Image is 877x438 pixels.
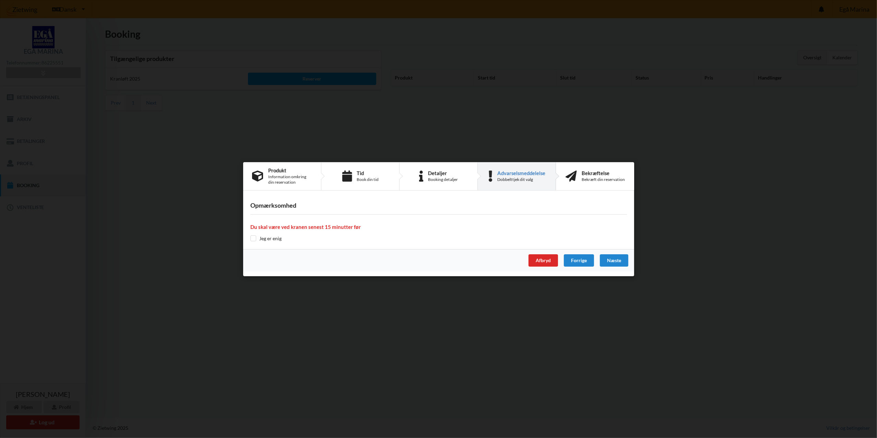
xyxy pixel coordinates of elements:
[581,177,625,182] div: Bekræft din reservation
[250,235,282,241] label: Jeg er enig
[581,170,625,175] div: Bekræftelse
[600,254,628,267] div: Næste
[497,170,545,175] div: Advarselsmeddelelse
[356,170,378,175] div: Tid
[268,174,312,185] div: Information omkring din reservation
[250,224,627,230] h4: Du skal være ved kranen senest 15 minutter før
[250,202,627,209] h3: Opmærksomhed
[564,254,594,267] div: Forrige
[528,254,558,267] div: Afbryd
[268,167,312,173] div: Produkt
[356,177,378,182] div: Book din tid
[428,170,458,175] div: Detaljer
[428,177,458,182] div: Booking detaljer
[497,177,545,182] div: Dobbelttjek dit valg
